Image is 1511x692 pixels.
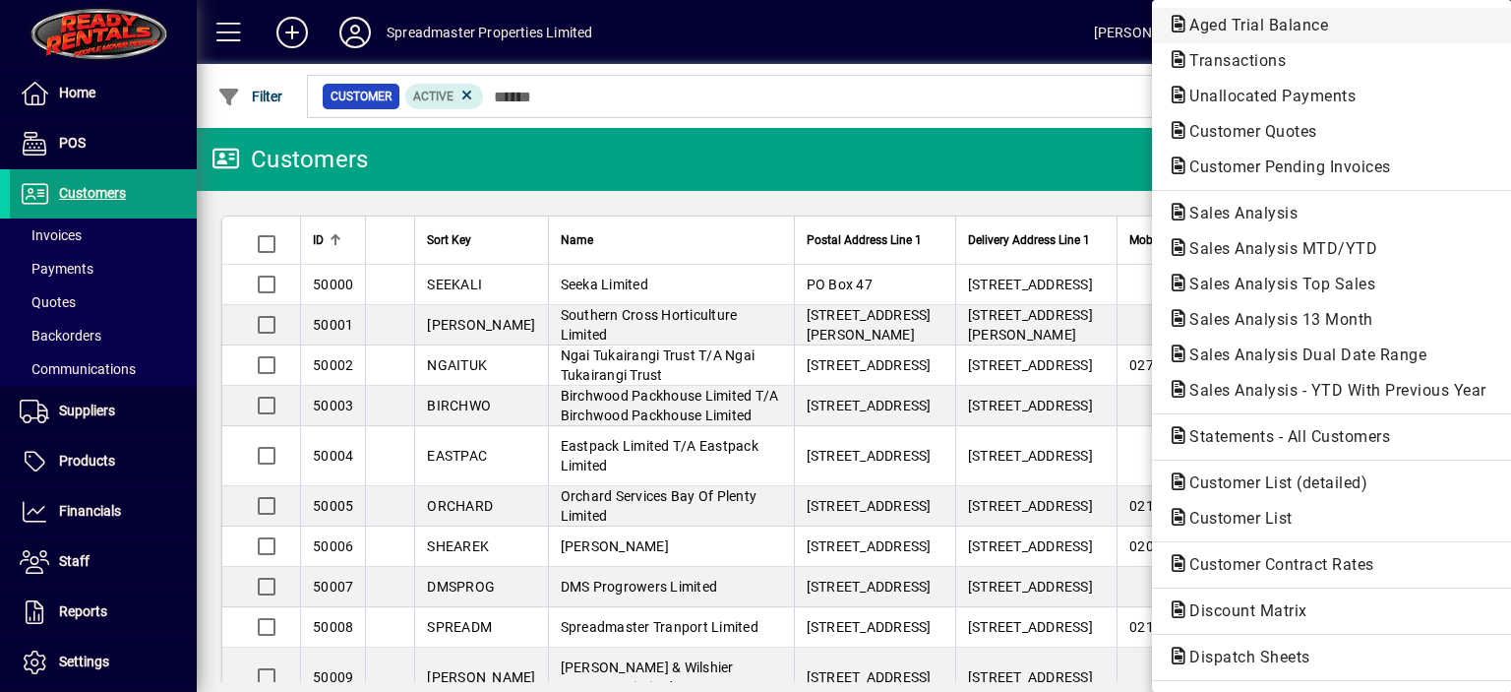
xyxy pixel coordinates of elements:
[1168,509,1302,528] span: Customer List
[1168,157,1401,176] span: Customer Pending Invoices
[1168,427,1400,446] span: Statements - All Customers
[1168,51,1296,70] span: Transactions
[1168,473,1377,492] span: Customer List (detailed)
[1168,204,1307,222] span: Sales Analysis
[1168,381,1496,400] span: Sales Analysis - YTD With Previous Year
[1168,310,1383,329] span: Sales Analysis 13 Month
[1168,122,1327,141] span: Customer Quotes
[1168,16,1338,34] span: Aged Trial Balance
[1168,648,1320,666] span: Dispatch Sheets
[1168,555,1384,574] span: Customer Contract Rates
[1168,239,1387,258] span: Sales Analysis MTD/YTD
[1168,346,1436,364] span: Sales Analysis Dual Date Range
[1168,87,1365,105] span: Unallocated Payments
[1168,601,1317,620] span: Discount Matrix
[1168,275,1385,293] span: Sales Analysis Top Sales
